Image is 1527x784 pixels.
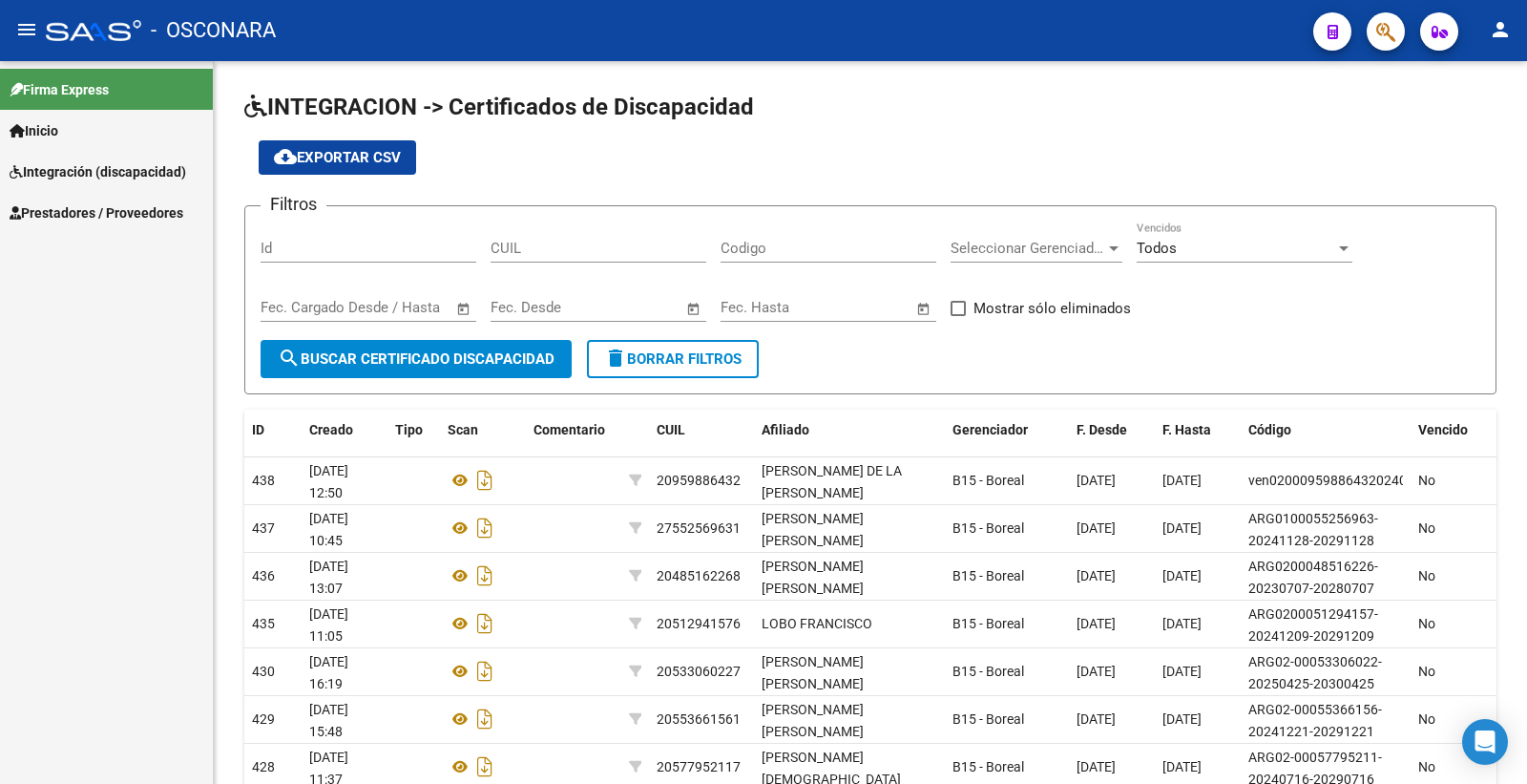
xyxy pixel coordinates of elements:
[657,470,741,492] div: 20959886432
[15,18,38,41] mat-icon: menu
[657,422,685,437] span: CUIL
[244,410,302,451] datatable-header-cell: ID
[1411,410,1496,451] datatable-header-cell: Vencido
[585,299,678,316] input: Fecha fin
[472,752,497,782] i: Descargar documento
[302,410,387,451] datatable-header-cell: Creado
[10,161,186,182] span: Integración (discapacidad)
[472,704,497,734] i: Descargar documento
[1077,473,1116,488] span: [DATE]
[10,120,58,141] span: Inicio
[762,511,864,548] span: [PERSON_NAME] [PERSON_NAME]
[309,702,348,739] span: [DATE] 15:48
[252,616,275,631] span: 435
[1248,422,1291,437] span: Código
[387,410,440,451] datatable-header-cell: Tipo
[952,664,1024,679] span: B15 - Boreal
[762,559,864,596] span: [PERSON_NAME] [PERSON_NAME]
[913,298,935,320] button: Open calendar
[657,661,741,683] div: 20533060227
[657,709,741,731] div: 20553661561
[683,298,705,320] button: Open calendar
[1162,616,1202,631] span: [DATE]
[1248,702,1382,739] span: ARG02-00055366156-20241221-20291221
[1248,559,1378,596] span: ARG0200048516226-20230707-20280707
[762,463,902,500] span: [PERSON_NAME] DE LA [PERSON_NAME]
[1418,759,1435,774] span: No
[10,79,109,100] span: Firma Express
[252,473,275,488] span: 438
[472,608,497,639] i: Descargar documento
[309,654,348,691] span: [DATE] 16:19
[472,465,497,496] i: Descargar documento
[453,298,475,320] button: Open calendar
[1248,654,1382,691] span: ARG02-00053306022-20250425-20300425
[1248,606,1378,644] span: ARG0200051294157-20241209-20291209
[973,297,1131,320] span: Mostrar sólo eliminados
[762,616,872,631] span: LOBO FRANCISCO
[472,656,497,687] i: Descargar documento
[657,565,741,587] div: 20485162268
[762,422,809,437] span: Afiliado
[1162,520,1202,536] span: [DATE]
[274,145,297,168] mat-icon: cloud_download
[1162,568,1202,583] span: [DATE]
[259,140,416,175] button: Exportar CSV
[1418,520,1435,536] span: No
[472,561,497,591] i: Descargar documento
[1137,240,1177,257] span: Todos
[1077,568,1116,583] span: [DATE]
[151,10,276,52] span: - OSCONARA
[604,347,627,370] mat-icon: delete
[1462,719,1508,765] div: Open Intercom Messenger
[951,240,1105,257] span: Seleccionar Gerenciador
[252,520,275,536] span: 437
[952,520,1024,536] span: B15 - Boreal
[1418,711,1435,727] span: No
[1077,616,1116,631] span: [DATE]
[244,94,754,120] span: INTEGRACION -> Certificados de Discapacidad
[261,191,326,218] h3: Filtros
[952,422,1028,437] span: Gerenciador
[604,350,742,368] span: Borrar Filtros
[657,756,741,778] div: 20577952117
[1418,422,1468,437] span: Vencido
[252,422,264,437] span: ID
[1418,616,1435,631] span: No
[952,568,1024,583] span: B15 - Boreal
[721,299,798,316] input: Fecha inicio
[448,422,478,437] span: Scan
[1248,511,1378,548] span: ARG0100055256963-20241128-20291128
[1489,18,1512,41] mat-icon: person
[533,422,605,437] span: Comentario
[657,613,741,635] div: 20512941576
[355,299,448,316] input: Fecha fin
[762,654,864,691] span: [PERSON_NAME] [PERSON_NAME]
[309,606,348,644] span: [DATE] 11:05
[1418,568,1435,583] span: No
[309,559,348,596] span: [DATE] 13:07
[1418,473,1435,488] span: No
[815,299,908,316] input: Fecha fin
[1077,711,1116,727] span: [DATE]
[1077,759,1116,774] span: [DATE]
[1077,664,1116,679] span: [DATE]
[1077,520,1116,536] span: [DATE]
[309,463,348,500] span: [DATE] 12:50
[10,202,183,223] span: Prestadores / Proveedores
[309,422,353,437] span: Creado
[1162,759,1202,774] span: [DATE]
[278,347,301,370] mat-icon: search
[587,340,759,378] button: Borrar Filtros
[440,410,526,451] datatable-header-cell: Scan
[762,702,864,739] span: [PERSON_NAME] [PERSON_NAME]
[252,664,275,679] span: 430
[1162,422,1211,437] span: F. Hasta
[1162,473,1202,488] span: [DATE]
[261,299,338,316] input: Fecha inicio
[252,759,275,774] span: 428
[261,340,572,378] button: Buscar Certificado Discapacidad
[754,410,945,451] datatable-header-cell: Afiliado
[945,410,1069,451] datatable-header-cell: Gerenciador
[1162,711,1202,727] span: [DATE]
